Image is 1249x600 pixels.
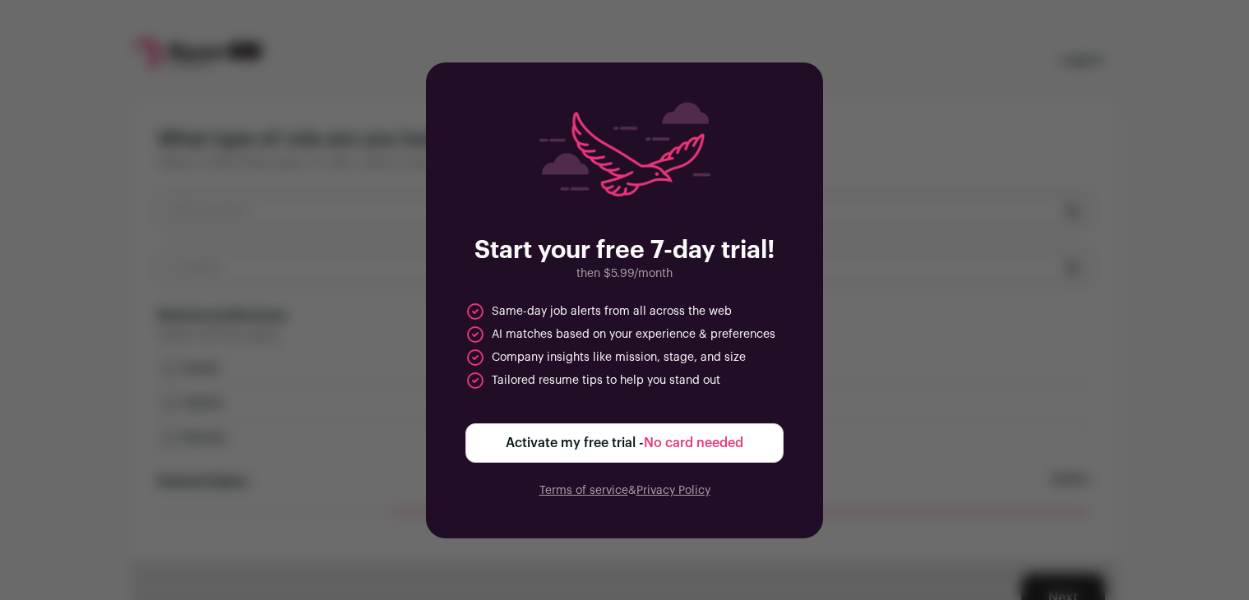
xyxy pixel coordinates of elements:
[465,302,732,321] li: Same-day job alerts from all across the web
[465,325,775,344] li: AI matches based on your experience & preferences
[539,485,628,496] a: Terms of service
[465,423,784,463] button: Activate my free trial -No card needed
[465,265,784,282] p: then $5.99/month
[636,485,710,496] a: Privacy Policy
[465,371,720,390] li: Tailored resume tips to help you stand out
[539,102,710,196] img: raven-searching-graphic-persian-06fbb1bbfb1eb625e0a08d5c8885cd66b42d4a5dc34102e9b086ff89f5953142.png
[465,348,746,367] li: Company insights like mission, stage, and size
[465,236,784,265] h2: Start your free 7-day trial!
[506,433,743,453] span: Activate my free trial -
[465,482,784,499] p: &
[644,436,743,450] span: No card needed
